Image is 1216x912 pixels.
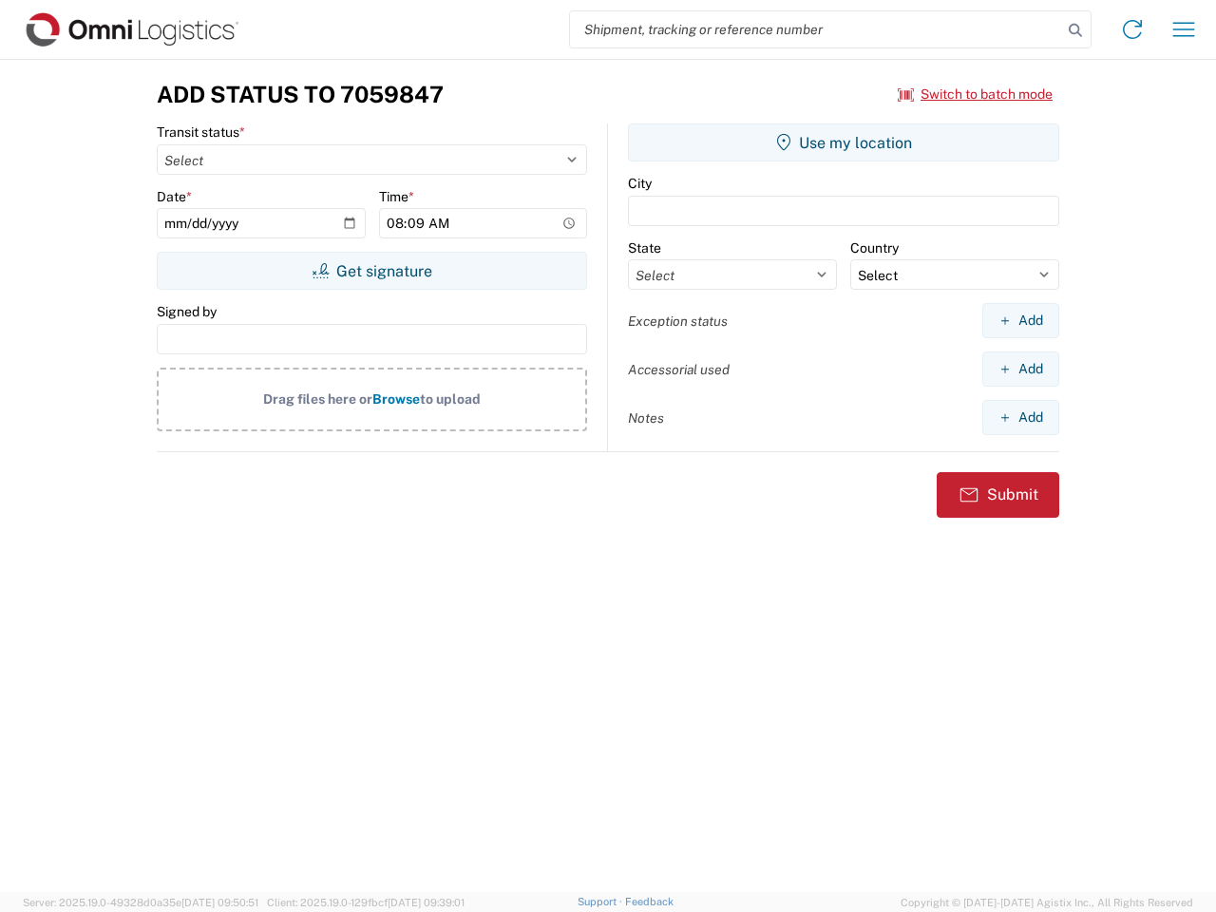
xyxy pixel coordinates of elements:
[263,391,372,407] span: Drag files here or
[628,123,1059,161] button: Use my location
[982,303,1059,338] button: Add
[157,303,217,320] label: Signed by
[982,400,1059,435] button: Add
[420,391,481,407] span: to upload
[570,11,1062,47] input: Shipment, tracking or reference number
[181,897,258,908] span: [DATE] 09:50:51
[267,897,465,908] span: Client: 2025.19.0-129fbcf
[23,897,258,908] span: Server: 2025.19.0-49328d0a35e
[625,896,674,907] a: Feedback
[628,313,728,330] label: Exception status
[937,472,1059,518] button: Submit
[157,81,444,108] h3: Add Status to 7059847
[157,123,245,141] label: Transit status
[898,79,1053,110] button: Switch to batch mode
[388,897,465,908] span: [DATE] 09:39:01
[372,391,420,407] span: Browse
[157,252,587,290] button: Get signature
[578,896,625,907] a: Support
[850,239,899,256] label: Country
[379,188,414,205] label: Time
[628,175,652,192] label: City
[157,188,192,205] label: Date
[982,351,1059,387] button: Add
[901,894,1193,911] span: Copyright © [DATE]-[DATE] Agistix Inc., All Rights Reserved
[628,409,664,427] label: Notes
[628,239,661,256] label: State
[628,361,730,378] label: Accessorial used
